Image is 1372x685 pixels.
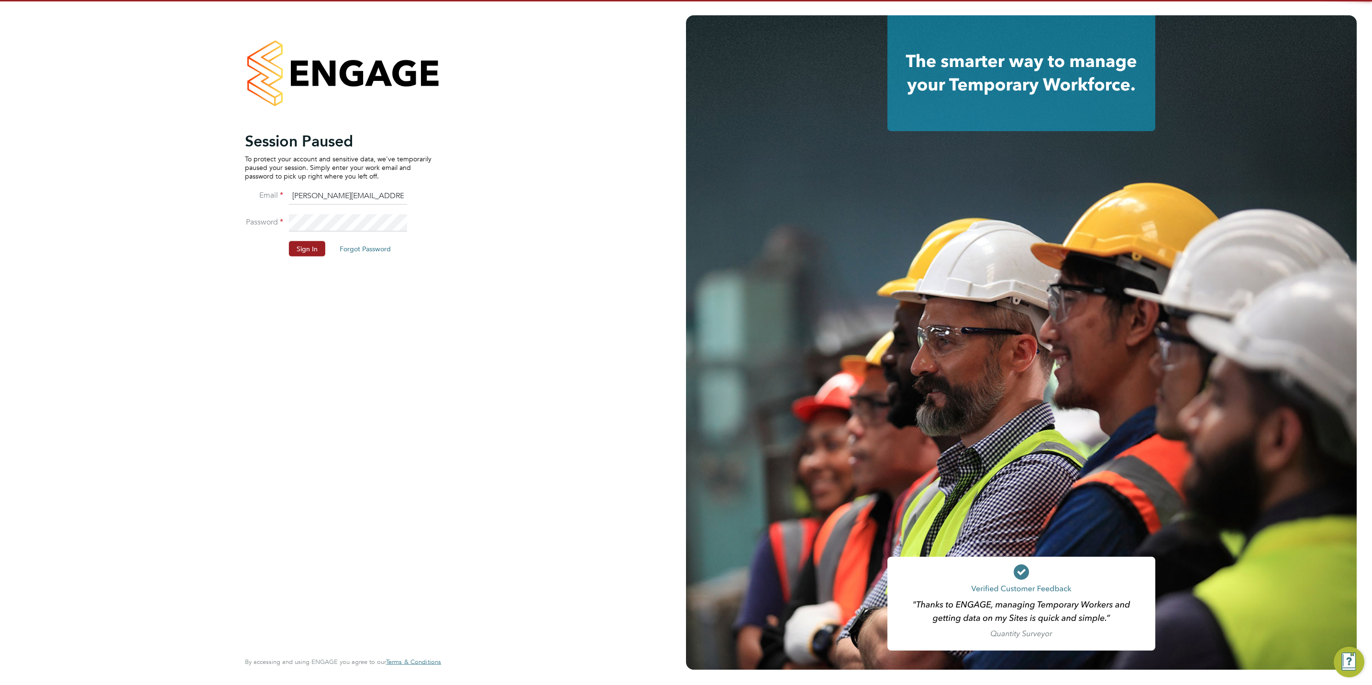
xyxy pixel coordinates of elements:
button: Forgot Password [332,241,398,256]
span: Terms & Conditions [386,658,441,666]
button: Engage Resource Center [1334,647,1364,677]
span: By accessing and using ENGAGE you agree to our [245,658,441,666]
button: Sign In [289,241,325,256]
input: Enter your work email... [289,188,407,205]
p: To protect your account and sensitive data, we've temporarily paused your session. Simply enter y... [245,154,432,180]
label: Email [245,190,283,200]
h2: Session Paused [245,131,432,150]
a: Terms & Conditions [386,658,441,666]
label: Password [245,217,283,227]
